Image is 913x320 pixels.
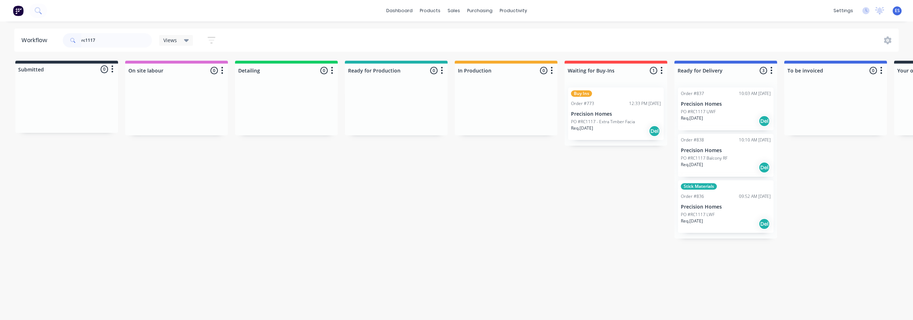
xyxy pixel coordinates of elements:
div: Stick MaterialsOrder #83609:52 AM [DATE]Precision HomesPO #RC1117 LWFReq.[DATE]Del [678,180,774,233]
div: Del [759,162,770,173]
div: Order #838 [681,137,704,143]
div: Buy InsOrder #77312:33 PM [DATE]Precision HomesPO #RC1117 - Extra Timber FaciaReq.[DATE]Del [568,87,664,140]
div: Order #837 [681,90,704,97]
p: Precision Homes [681,204,771,210]
div: Order #83710:03 AM [DATE]Precision HomesPO #RC1117 UWFReq.[DATE]Del [678,87,774,130]
p: PO #RC1117 LWF [681,211,715,218]
div: Del [649,125,660,137]
div: Buy Ins [571,90,592,97]
div: 10:10 AM [DATE] [739,137,771,143]
div: Stick Materials [681,183,717,190]
input: Search for orders... [81,33,152,47]
p: PO #RC1117 - Extra Timber Facia [571,119,635,125]
div: Order #836 [681,193,704,200]
p: Req. [DATE] [681,115,703,121]
p: Req. [DATE] [571,125,593,131]
p: Precision Homes [571,111,661,117]
div: 12:33 PM [DATE] [629,100,661,107]
p: PO #RC1117 UWF [681,109,716,115]
a: dashboard [383,5,416,16]
span: Views [163,36,177,44]
div: Order #773 [571,100,594,107]
p: Req. [DATE] [681,161,703,168]
p: Precision Homes [681,101,771,107]
div: products [416,5,444,16]
div: Workflow [21,36,51,45]
p: Req. [DATE] [681,218,703,224]
div: 10:03 AM [DATE] [739,90,771,97]
p: Precision Homes [681,147,771,154]
div: 09:52 AM [DATE] [739,193,771,200]
div: sales [444,5,464,16]
span: ES [895,7,900,14]
div: purchasing [464,5,496,16]
p: PO #RC1117 Balcony RF [681,155,728,161]
div: Del [759,115,770,127]
div: Order #83810:10 AM [DATE]Precision HomesPO #RC1117 Balcony RFReq.[DATE]Del [678,134,774,177]
img: Factory [13,5,24,16]
div: Del [759,218,770,230]
div: productivity [496,5,531,16]
div: settings [830,5,857,16]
